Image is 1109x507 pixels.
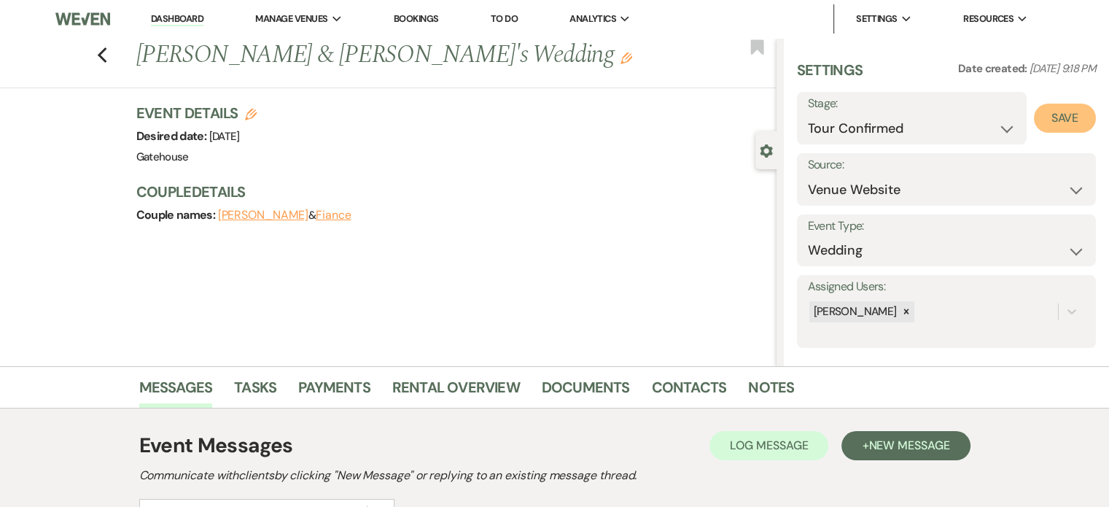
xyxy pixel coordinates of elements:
button: Log Message [709,431,828,460]
label: Source: [808,155,1085,176]
img: Weven Logo [55,4,110,34]
a: Documents [542,376,630,408]
label: Stage: [808,93,1016,115]
span: & [218,208,351,222]
div: [PERSON_NAME] [809,301,899,322]
span: New Message [868,438,949,453]
a: Bookings [394,12,439,25]
a: Dashboard [151,12,203,26]
span: Date created: [958,61,1030,76]
a: To Do [491,12,518,25]
button: Fiance [316,209,351,221]
span: Gatehouse [136,150,189,164]
label: Event Type: [808,216,1085,237]
button: [PERSON_NAME] [218,209,308,221]
button: Edit [620,51,632,64]
label: Assigned Users: [808,276,1085,298]
h1: [PERSON_NAME] & [PERSON_NAME]'s Wedding [136,38,643,73]
a: Tasks [234,376,276,408]
a: Messages [139,376,213,408]
h1: Event Messages [139,430,293,461]
a: Notes [748,376,794,408]
a: Payments [298,376,370,408]
a: Contacts [652,376,727,408]
h2: Communicate with clients by clicking "New Message" or replying to an existing message thread. [139,467,970,484]
span: [DATE] 9:18 PM [1030,61,1096,76]
span: Resources [963,12,1013,26]
button: Save [1034,104,1096,133]
span: Analytics [569,12,616,26]
span: Couple names: [136,207,218,222]
span: [DATE] [209,129,240,144]
h3: Event Details [136,103,257,123]
a: Rental Overview [392,376,520,408]
h3: Couple Details [136,182,762,202]
button: +New Message [841,431,970,460]
h3: Settings [797,60,863,92]
span: Log Message [730,438,808,453]
span: Desired date: [136,128,209,144]
button: Close lead details [760,143,773,157]
span: Manage Venues [255,12,327,26]
span: Settings [856,12,898,26]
